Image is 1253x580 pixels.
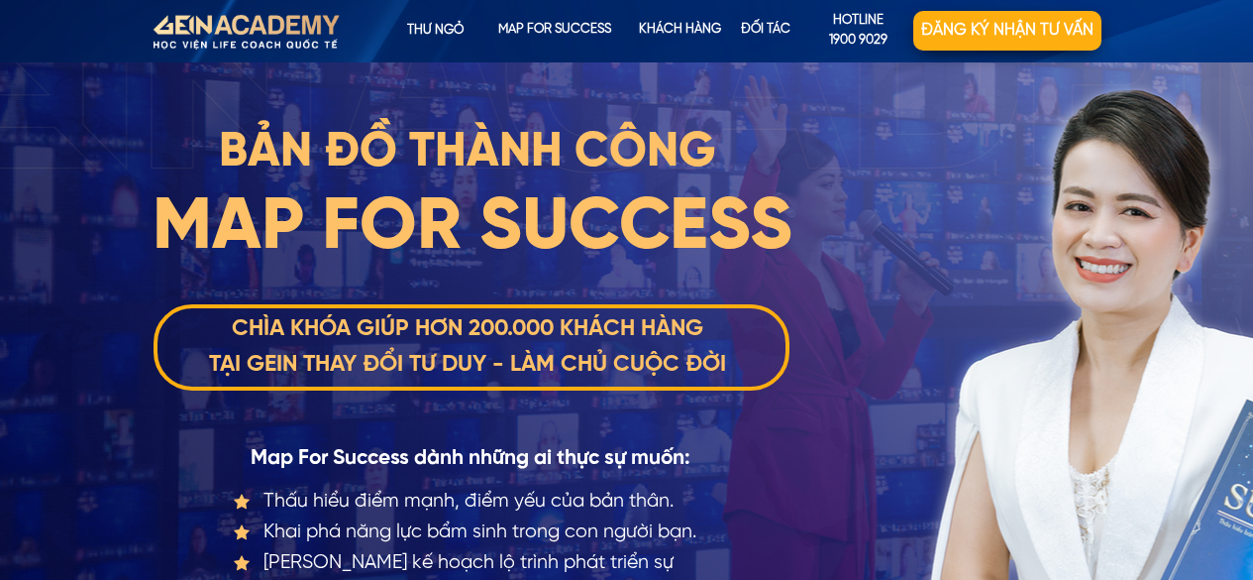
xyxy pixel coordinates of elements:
[374,11,495,51] p: Thư ngỏ
[219,128,716,177] span: BẢN ĐỒ THÀNH CÔNG
[496,11,613,51] p: map for success
[153,190,792,266] span: MAP FOR SUCCESS
[212,442,728,476] h3: Map For Success dành những ai thực sự muốn:
[913,11,1101,51] p: Đăng ký nhận tư vấn
[721,11,811,51] p: Đối tác
[632,11,729,51] p: KHÁCH HÀNG
[803,11,914,53] p: hotline 1900 9029
[146,311,789,385] h3: CHÌA KHÓA GIÚP HƠN 200.000 KHÁCH HÀNG TẠI GEIN THAY ĐỔI TƯ DUY - LÀM CHỦ CUỘC ĐỜI
[233,517,721,547] li: Khai phá năng lực bẩm sinh trong con người bạn.
[803,11,914,51] a: hotline1900 9029
[233,486,721,517] li: Thấu hiểu điểm mạnh, điểm yếu của bản thân.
